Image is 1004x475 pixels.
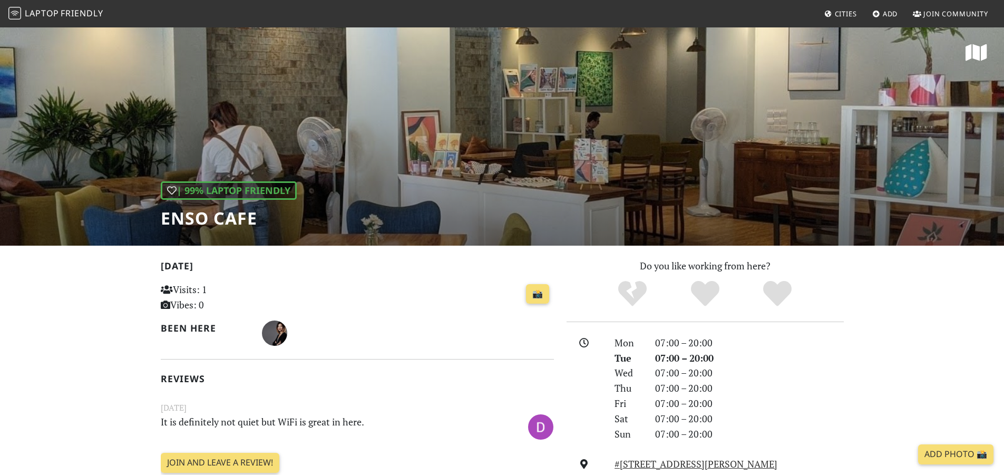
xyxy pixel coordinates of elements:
a: 📸 [526,284,549,304]
a: #[STREET_ADDRESS][PERSON_NAME] [615,458,777,470]
a: Join Community [909,4,992,23]
a: Add [868,4,902,23]
span: Add [883,9,898,18]
h2: [DATE] [161,260,554,276]
div: No [596,279,669,308]
div: 07:00 – 20:00 [649,426,850,442]
span: Laptop [25,7,59,19]
a: Join and leave a review! [161,453,279,473]
div: 07:00 – 20:00 [649,381,850,396]
h2: Been here [161,323,250,334]
span: Lareesa Hu [262,326,287,338]
span: Dawid Falafel [528,419,553,432]
img: 1590-lareesa.jpg [262,321,287,346]
div: 07:00 – 20:00 [649,411,850,426]
div: 07:00 – 20:00 [649,365,850,381]
div: Sun [608,426,648,442]
a: Add Photo 📸 [918,444,993,464]
div: 07:00 – 20:00 [649,335,850,351]
p: It is definitely not quiet but WiFi is great in here. [154,414,493,438]
h2: Reviews [161,373,554,384]
div: Mon [608,335,648,351]
div: | 99% Laptop Friendly [161,181,297,200]
p: Do you like working from here? [567,258,844,274]
span: Cities [835,9,857,18]
p: Visits: 1 Vibes: 0 [161,282,284,313]
div: 07:00 – 20:00 [649,396,850,411]
a: LaptopFriendly LaptopFriendly [8,5,103,23]
div: Yes [669,279,742,308]
div: Tue [608,351,648,366]
img: 3852-dawid.jpg [528,414,553,440]
span: Friendly [61,7,103,19]
div: Wed [608,365,648,381]
h1: Enso Cafe [161,208,297,228]
a: Cities [820,4,861,23]
div: Thu [608,381,648,396]
div: Definitely! [741,279,814,308]
div: Sat [608,411,648,426]
small: [DATE] [154,401,560,414]
span: Join Community [923,9,988,18]
div: Fri [608,396,648,411]
img: LaptopFriendly [8,7,21,20]
div: 07:00 – 20:00 [649,351,850,366]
